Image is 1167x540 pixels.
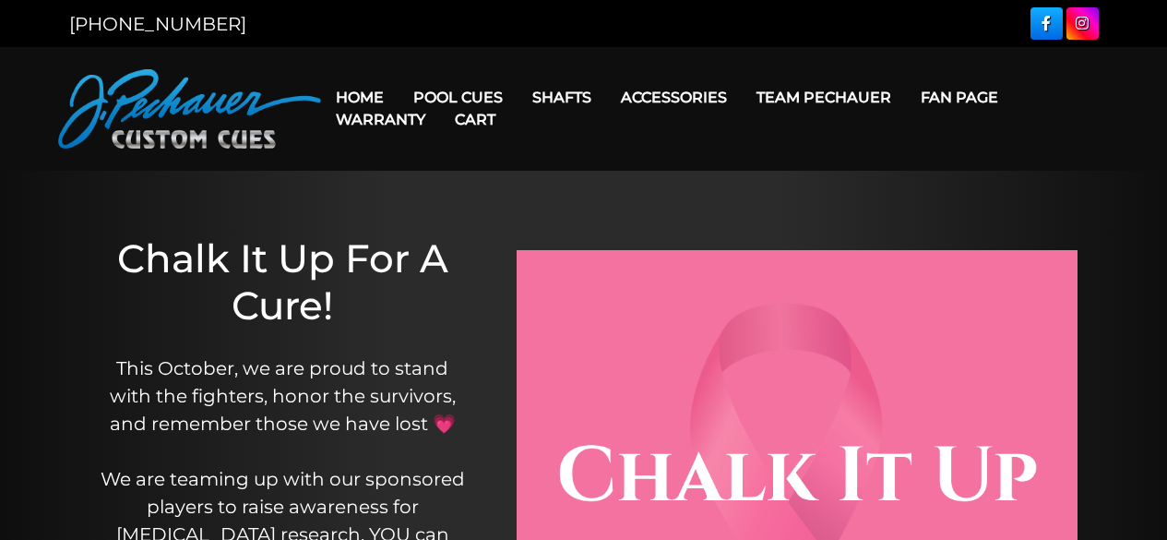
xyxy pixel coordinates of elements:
a: Team Pechauer [742,74,906,121]
a: [PHONE_NUMBER] [69,13,246,35]
a: Shafts [518,74,606,121]
img: Pechauer Custom Cues [58,69,321,149]
a: Fan Page [906,74,1013,121]
a: Cart [440,96,510,143]
h1: Chalk It Up For A Cure! [97,235,469,329]
a: Home [321,74,399,121]
a: Accessories [606,74,742,121]
a: Warranty [321,96,440,143]
a: Pool Cues [399,74,518,121]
